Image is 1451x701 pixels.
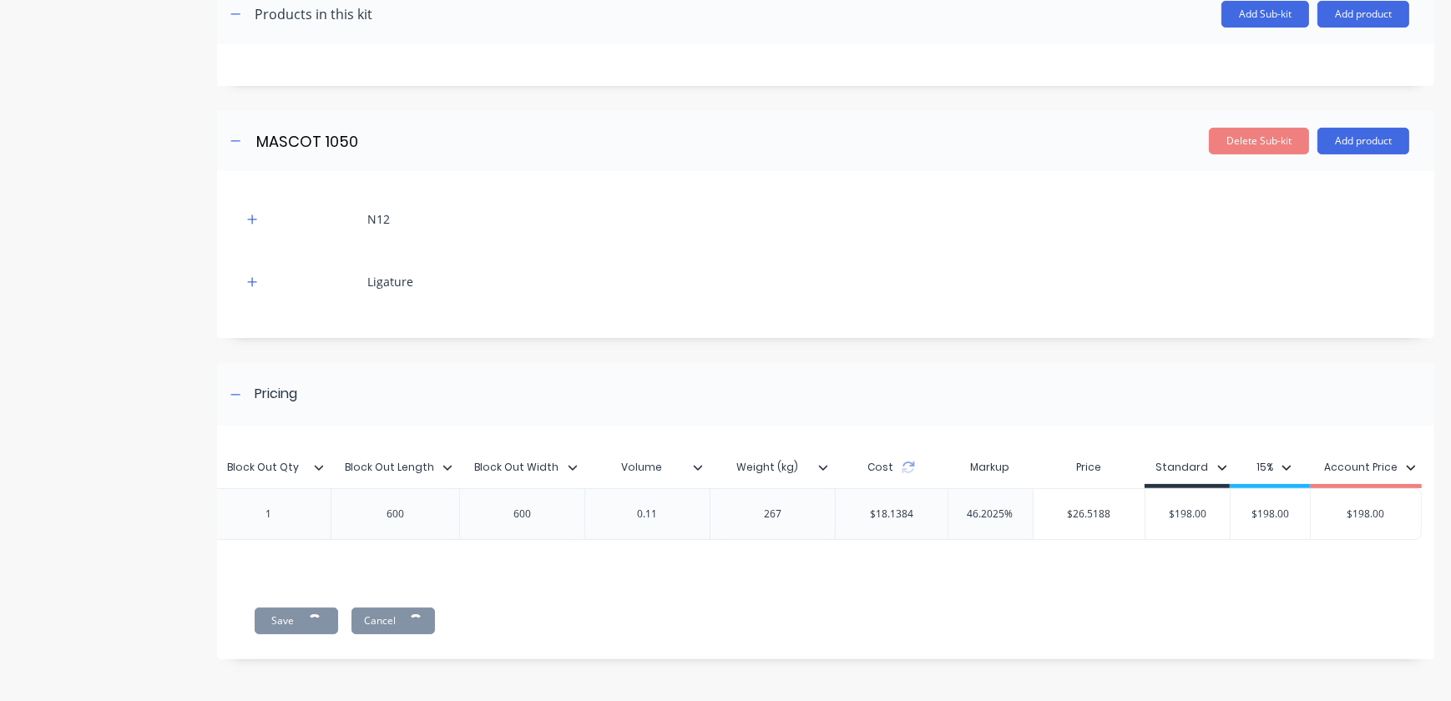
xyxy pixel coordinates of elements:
[1256,460,1273,475] div: 15%
[1145,493,1230,535] div: $198.00
[1317,128,1409,154] button: Add product
[1033,451,1145,484] div: Price
[255,608,338,634] button: Save
[205,451,331,484] div: Block Out Qty
[731,503,815,525] div: 267
[459,446,574,488] div: Block Out Width
[255,384,297,405] div: Pricing
[857,493,927,535] div: $18.1384
[205,446,321,488] div: Block Out Qty
[1148,455,1236,480] button: Standard
[331,451,459,484] div: Block Out Length
[227,503,311,525] div: 1
[367,273,413,290] div: Ligature
[584,451,710,484] div: Volume
[948,451,1033,484] div: Markup
[1156,460,1209,475] div: Standard
[835,451,948,484] div: Cost
[1248,455,1300,480] button: 15%
[1311,493,1422,535] div: $198.00
[351,608,435,634] button: Cancel
[255,129,550,154] input: Enter sub-kit name
[710,451,835,484] div: Weight (kg)
[1317,1,1409,28] button: Add product
[1034,493,1145,535] div: $26.5188
[367,210,390,228] div: N12
[331,446,449,488] div: Block Out Length
[481,503,564,525] div: 600
[1209,128,1309,154] button: Delete Sub-kit
[1316,455,1424,480] button: Account Price
[948,493,1033,535] div: 46.2025%
[1228,493,1312,535] div: $198.00
[867,460,893,475] span: Cost
[459,451,584,484] div: Block Out Width
[584,446,700,488] div: Volume
[255,4,372,24] div: Products in this kit
[354,503,437,525] div: 600
[710,446,825,488] div: Weight (kg)
[1221,1,1309,28] button: Add Sub-kit
[606,503,690,525] div: 0.11
[1324,460,1398,475] div: Account Price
